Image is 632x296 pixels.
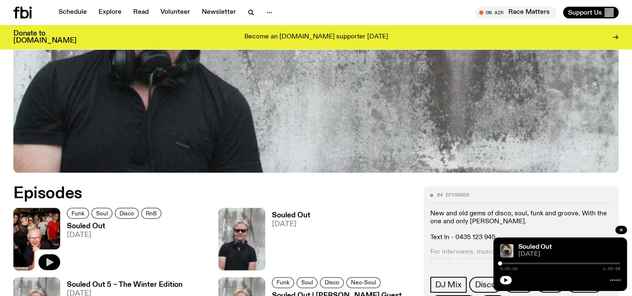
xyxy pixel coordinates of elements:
h3: Souled Out 5 – The Winter Edition [67,281,183,288]
h3: Souled Out [67,223,164,230]
span: Soul [96,210,108,217]
span: Disco [475,280,496,289]
a: Souled Out[DATE] [265,212,310,270]
span: Disco [119,210,134,217]
p: Become an [DOMAIN_NAME] supporter [DATE] [244,33,388,41]
span: 0:00:00 [500,267,518,271]
img: Stephen looks directly at the camera, wearing a black tee, black sunglasses and headphones around... [218,208,265,270]
span: Support Us [568,9,602,16]
span: Neo-Soul [351,279,376,286]
span: DJ Mix [435,280,462,289]
a: Neo-Soul [346,277,381,288]
a: Disco [469,277,502,293]
a: RnB [141,208,161,219]
button: On AirRace Matters [475,7,556,18]
a: Read [128,7,154,18]
span: [DATE] [518,251,620,258]
a: Explore [94,7,127,18]
span: [DATE] [272,221,310,228]
p: New and old gems of disco, soul, funk and groove. With the one and only [PERSON_NAME]. Text In - ... [430,210,612,242]
span: 84 episodes [437,193,469,197]
span: Funk [71,210,84,217]
h3: Souled Out [272,212,310,219]
a: Volunteer [155,7,195,18]
span: Soul [301,279,313,286]
h3: Donate to [DOMAIN_NAME] [13,30,76,44]
span: Disco [325,279,339,286]
a: Souled Out[DATE] [60,223,164,270]
span: 1:59:58 [603,267,620,271]
span: Funk [277,279,289,286]
a: Funk [67,208,89,219]
span: RnB [146,210,157,217]
a: Disco [115,208,139,219]
button: Support Us [563,7,619,18]
a: Schedule [53,7,92,18]
a: Newsletter [197,7,241,18]
a: DJ Mix [430,277,467,293]
a: Souled Out [518,244,552,250]
a: Funk [272,277,294,288]
a: Soul [91,208,112,219]
a: Disco [320,277,344,288]
span: [DATE] [67,232,164,239]
h2: Episodes [13,186,414,201]
a: Soul [297,277,317,288]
